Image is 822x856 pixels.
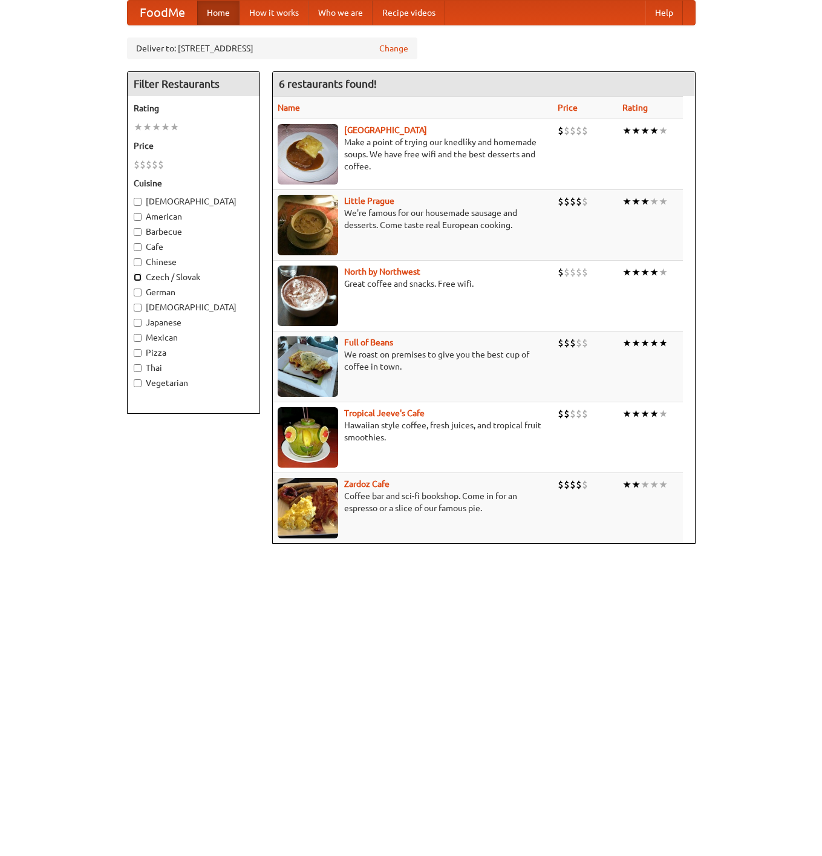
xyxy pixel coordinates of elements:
li: $ [146,158,152,171]
p: Hawaiian style coffee, fresh juices, and tropical fruit smoothies. [278,419,549,443]
li: ★ [641,407,650,420]
div: Deliver to: [STREET_ADDRESS] [127,38,417,59]
li: $ [570,478,576,491]
li: ★ [650,195,659,208]
a: Home [197,1,240,25]
li: $ [564,195,570,208]
li: $ [576,336,582,350]
label: American [134,211,253,223]
li: $ [576,124,582,137]
a: North by Northwest [344,267,420,276]
input: Chinese [134,258,142,266]
li: $ [570,266,576,279]
li: $ [158,158,164,171]
h5: Price [134,140,253,152]
li: ★ [622,478,631,491]
a: Rating [622,103,648,113]
b: Tropical Jeeve's Cafe [344,408,425,418]
li: ★ [641,124,650,137]
label: Thai [134,362,253,374]
label: Vegetarian [134,377,253,389]
li: $ [570,336,576,350]
li: ★ [659,407,668,420]
img: north.jpg [278,266,338,326]
img: jeeves.jpg [278,407,338,468]
li: $ [564,478,570,491]
li: ★ [622,407,631,420]
a: Little Prague [344,196,394,206]
li: ★ [659,124,668,137]
label: Pizza [134,347,253,359]
li: $ [582,124,588,137]
li: $ [576,266,582,279]
p: We're famous for our housemade sausage and desserts. Come taste real European cooking. [278,207,549,231]
li: $ [582,478,588,491]
p: Coffee bar and sci-fi bookshop. Come in for an espresso or a slice of our famous pie. [278,490,549,514]
li: $ [558,124,564,137]
img: littleprague.jpg [278,195,338,255]
a: Zardoz Cafe [344,479,390,489]
li: $ [582,407,588,420]
li: ★ [622,266,631,279]
li: $ [576,478,582,491]
li: $ [564,266,570,279]
li: ★ [622,336,631,350]
input: Mexican [134,334,142,342]
a: Name [278,103,300,113]
li: ★ [659,195,668,208]
a: Help [645,1,683,25]
h5: Rating [134,102,253,114]
li: $ [576,195,582,208]
li: $ [152,158,158,171]
li: $ [140,158,146,171]
li: ★ [134,120,143,134]
li: $ [582,266,588,279]
img: czechpoint.jpg [278,124,338,185]
li: ★ [650,478,659,491]
input: Vegetarian [134,379,142,387]
li: ★ [659,478,668,491]
input: Barbecue [134,228,142,236]
li: $ [134,158,140,171]
label: [DEMOGRAPHIC_DATA] [134,301,253,313]
label: Czech / Slovak [134,271,253,283]
label: Barbecue [134,226,253,238]
li: ★ [631,478,641,491]
li: $ [570,407,576,420]
li: ★ [650,407,659,420]
li: ★ [152,120,161,134]
label: Mexican [134,332,253,344]
img: zardoz.jpg [278,478,338,538]
h4: Filter Restaurants [128,72,259,96]
a: Who we are [308,1,373,25]
li: ★ [143,120,152,134]
li: ★ [631,266,641,279]
a: How it works [240,1,308,25]
li: ★ [650,336,659,350]
li: $ [564,407,570,420]
li: ★ [170,120,179,134]
ng-pluralize: 6 restaurants found! [279,78,377,90]
li: $ [564,124,570,137]
input: [DEMOGRAPHIC_DATA] [134,198,142,206]
h5: Cuisine [134,177,253,189]
input: German [134,289,142,296]
li: $ [558,407,564,420]
li: ★ [631,407,641,420]
li: ★ [631,195,641,208]
li: $ [570,124,576,137]
a: Full of Beans [344,338,393,347]
a: FoodMe [128,1,197,25]
input: Thai [134,364,142,372]
label: Cafe [134,241,253,253]
input: Pizza [134,349,142,357]
li: $ [558,336,564,350]
a: [GEOGRAPHIC_DATA] [344,125,427,135]
img: beans.jpg [278,336,338,397]
li: ★ [622,124,631,137]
